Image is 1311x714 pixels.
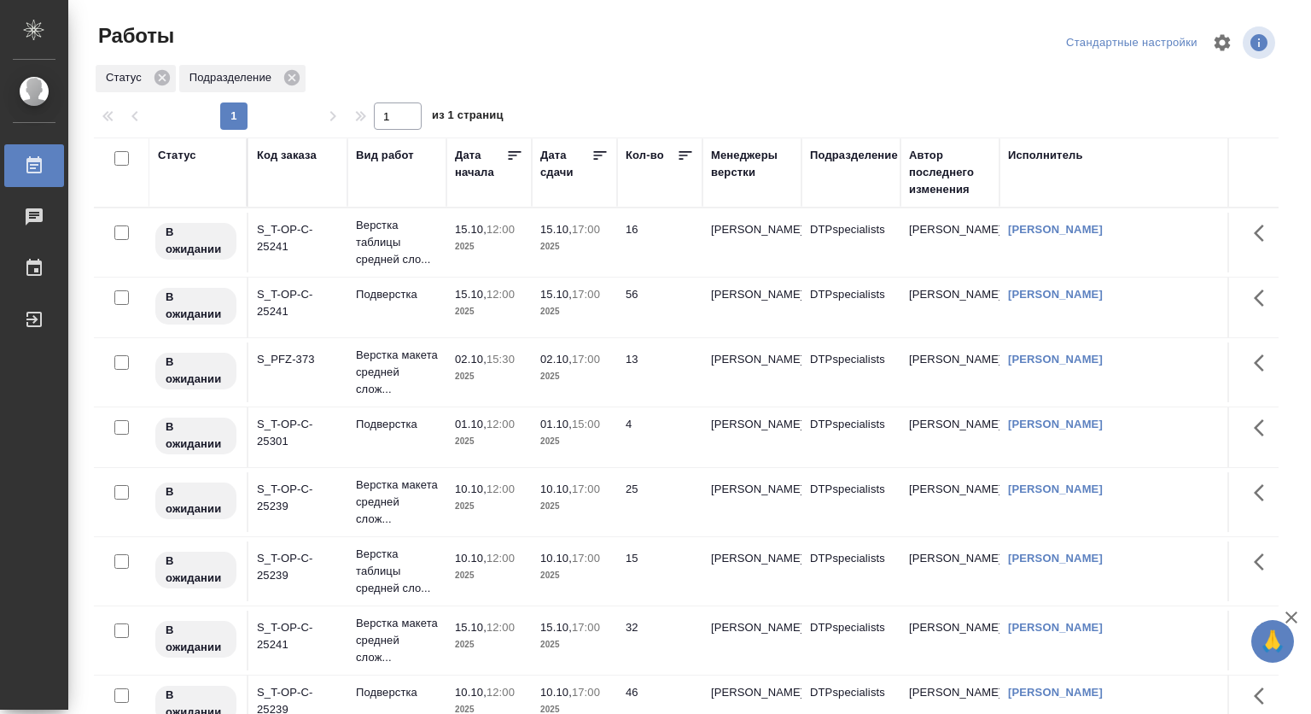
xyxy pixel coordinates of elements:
[572,223,600,236] p: 17:00
[617,472,702,532] td: 25
[810,147,898,164] div: Подразделение
[356,347,438,398] p: Верстка макета средней слож...
[487,223,515,236] p: 12:00
[94,22,174,50] span: Работы
[455,433,523,450] p: 2025
[1244,407,1285,448] button: Здесь прячутся важные кнопки
[154,221,238,261] div: Исполнитель назначен, приступать к работе пока рано
[900,342,999,402] td: [PERSON_NAME]
[540,418,572,430] p: 01.10,
[487,288,515,301] p: 12:00
[432,105,504,130] span: из 1 страниц
[540,483,572,495] p: 10.10,
[455,418,487,430] p: 01.10,
[356,615,438,666] p: Верстка макета средней слож...
[900,611,999,670] td: [PERSON_NAME]
[455,223,487,236] p: 15.10,
[487,418,515,430] p: 12:00
[1202,22,1243,63] span: Настроить таблицу
[572,353,600,366] p: 17:00
[455,621,487,634] p: 15.10,
[540,368,609,385] p: 2025
[455,147,506,181] div: Дата начала
[617,213,702,272] td: 16
[572,686,600,699] p: 17:00
[900,472,999,532] td: [PERSON_NAME]
[455,303,523,320] p: 2025
[711,286,793,303] p: [PERSON_NAME]
[572,483,600,495] p: 17:00
[572,288,600,301] p: 17:00
[158,147,196,164] div: Статус
[1244,213,1285,254] button: Здесь прячутся важные кнопки
[626,147,664,164] div: Кол-во
[900,407,999,467] td: [PERSON_NAME]
[540,621,572,634] p: 15.10,
[801,342,900,402] td: DTPspecialists
[257,351,339,368] div: S_PFZ-373
[166,622,226,656] p: В ожидании
[1243,26,1279,59] span: Посмотреть информацию
[1008,223,1103,236] a: [PERSON_NAME]
[1008,552,1103,565] a: [PERSON_NAME]
[487,552,515,565] p: 12:00
[455,483,487,495] p: 10.10,
[617,407,702,467] td: 4
[1008,418,1103,430] a: [PERSON_NAME]
[1244,541,1285,582] button: Здесь прячутся важные кнопки
[257,416,339,450] div: S_T-OP-C-25301
[1008,621,1103,634] a: [PERSON_NAME]
[711,550,793,567] p: [PERSON_NAME]
[900,213,999,272] td: [PERSON_NAME]
[487,686,515,699] p: 12:00
[1251,620,1294,663] button: 🙏
[572,552,600,565] p: 17:00
[106,69,148,86] p: Статус
[257,147,317,164] div: Код заказа
[1244,342,1285,383] button: Здесь прячутся важные кнопки
[572,418,600,430] p: 15:00
[1062,30,1202,56] div: split button
[455,686,487,699] p: 10.10,
[711,481,793,498] p: [PERSON_NAME]
[154,351,238,391] div: Исполнитель назначен, приступать к работе пока рано
[617,611,702,670] td: 32
[617,541,702,601] td: 15
[900,541,999,601] td: [PERSON_NAME]
[711,221,793,238] p: [PERSON_NAME]
[154,481,238,521] div: Исполнитель назначен, приступать к работе пока рано
[487,483,515,495] p: 12:00
[540,498,609,515] p: 2025
[455,238,523,255] p: 2025
[900,278,999,337] td: [PERSON_NAME]
[455,498,523,515] p: 2025
[356,416,438,433] p: Подверстка
[166,483,226,518] p: В ожидании
[1008,288,1103,301] a: [PERSON_NAME]
[257,221,339,255] div: S_T-OP-C-25241
[617,342,702,402] td: 13
[540,636,609,653] p: 2025
[487,353,515,366] p: 15:30
[540,223,572,236] p: 15.10,
[257,619,339,653] div: S_T-OP-C-25241
[154,286,238,326] div: Исполнитель назначен, приступать к работе пока рано
[356,684,438,701] p: Подверстка
[540,686,572,699] p: 10.10,
[711,684,793,701] p: [PERSON_NAME]
[540,238,609,255] p: 2025
[166,224,226,258] p: В ожидании
[801,278,900,337] td: DTPspecialists
[711,416,793,433] p: [PERSON_NAME]
[540,147,591,181] div: Дата сдачи
[166,553,226,587] p: В ожидании
[1244,278,1285,319] button: Здесь прячутся важные кнопки
[801,472,900,532] td: DTPspecialists
[801,541,900,601] td: DTPspecialists
[455,636,523,653] p: 2025
[1008,686,1103,699] a: [PERSON_NAME]
[909,147,991,198] div: Автор последнего изменения
[540,552,572,565] p: 10.10,
[711,147,793,181] div: Менеджеры верстки
[455,552,487,565] p: 10.10,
